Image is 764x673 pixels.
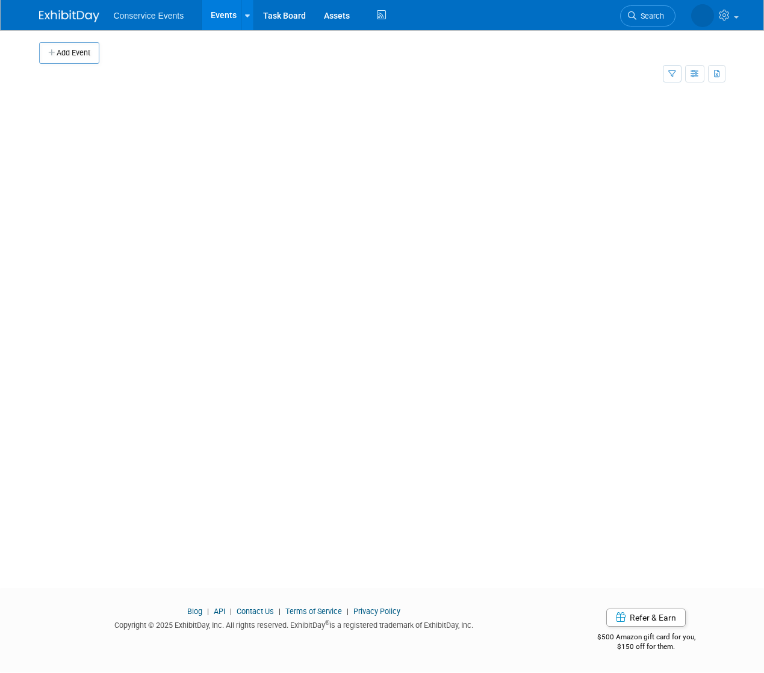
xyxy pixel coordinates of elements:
[237,607,274,616] a: Contact Us
[276,607,284,616] span: |
[39,617,550,631] div: Copyright © 2025 ExhibitDay, Inc. All rights reserved. ExhibitDay is a registered trademark of Ex...
[567,624,725,652] div: $500 Amazon gift card for you,
[187,607,202,616] a: Blog
[620,5,675,26] a: Search
[39,42,99,64] button: Add Event
[325,619,329,626] sup: ®
[285,607,342,616] a: Terms of Service
[227,607,235,616] span: |
[691,4,714,27] img: Amiee Griffey
[114,11,184,20] span: Conservice Events
[344,607,352,616] span: |
[567,642,725,652] div: $150 off for them.
[214,607,225,616] a: API
[606,609,686,627] a: Refer & Earn
[39,10,99,22] img: ExhibitDay
[353,607,400,616] a: Privacy Policy
[636,11,664,20] span: Search
[204,607,212,616] span: |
